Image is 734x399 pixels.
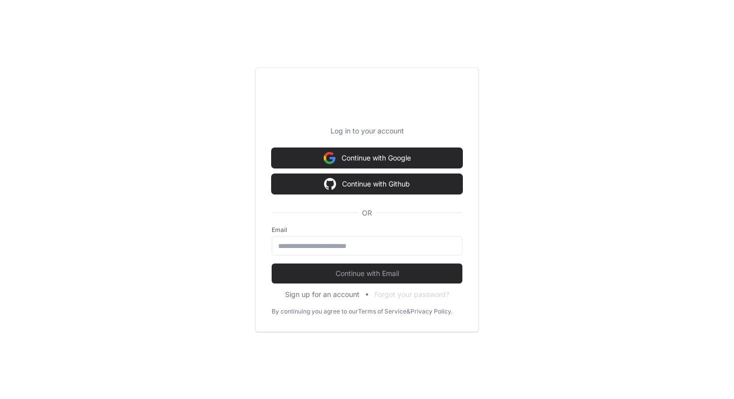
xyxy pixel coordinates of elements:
button: Forgot your password? [374,289,449,299]
img: Sign in with google [324,148,336,168]
div: By continuing you agree to our [272,307,358,315]
a: Privacy Policy. [410,307,452,315]
span: Continue with Email [272,268,462,278]
label: Email [272,226,462,234]
p: Log in to your account [272,126,462,136]
button: Continue with Github [272,174,462,194]
div: & [406,307,410,315]
span: OR [358,208,376,218]
img: Sign in with google [324,174,336,194]
button: Continue with Email [272,263,462,283]
button: Continue with Google [272,148,462,168]
a: Terms of Service [358,307,406,315]
button: Sign up for an account [285,289,360,299]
